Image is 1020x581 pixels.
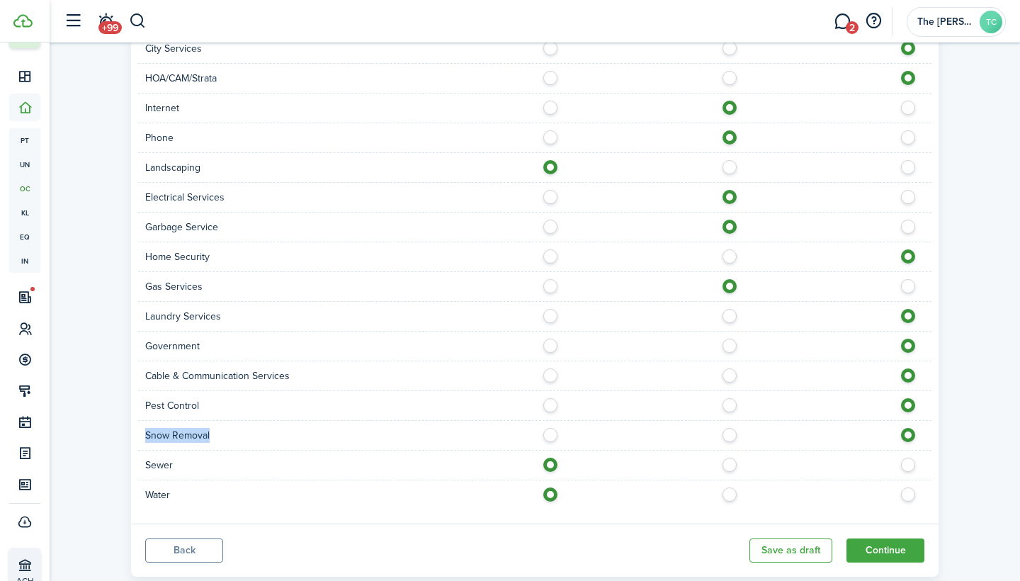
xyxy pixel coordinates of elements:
a: kl [9,201,40,225]
div: Snow Removal [138,428,535,443]
div: Home Security [138,249,535,264]
div: Pest Control [138,398,535,413]
span: The Clarence Mason Group LLC [917,17,974,27]
span: 2 [846,21,858,34]
div: Phone [138,130,535,145]
div: Garbage Service [138,220,535,235]
button: Back [145,538,223,563]
div: City Services [138,41,535,56]
a: Notifications [92,4,119,40]
avatar-text: TC [980,11,1002,33]
a: un [9,152,40,176]
div: Electrical Services [138,190,535,205]
span: +99 [98,21,122,34]
button: Open resource center [861,9,885,33]
a: Messaging [829,4,856,40]
div: HOA/CAM/Strata [138,71,535,86]
a: eq [9,225,40,249]
a: in [9,249,40,273]
div: Landscaping [138,160,535,175]
button: Open sidebar [59,8,86,35]
div: Water [138,487,535,502]
a: pt [9,128,40,152]
a: oc [9,176,40,201]
img: TenantCloud [13,14,33,28]
div: Sewer [138,458,535,473]
div: Laundry Services [138,309,535,324]
div: Gas Services [138,279,535,294]
button: Save as draft [749,538,832,563]
div: Cable & Communication Services [138,368,535,383]
div: Internet [138,101,535,115]
div: Government [138,339,535,354]
button: Continue [846,538,924,563]
button: Search [129,9,147,33]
